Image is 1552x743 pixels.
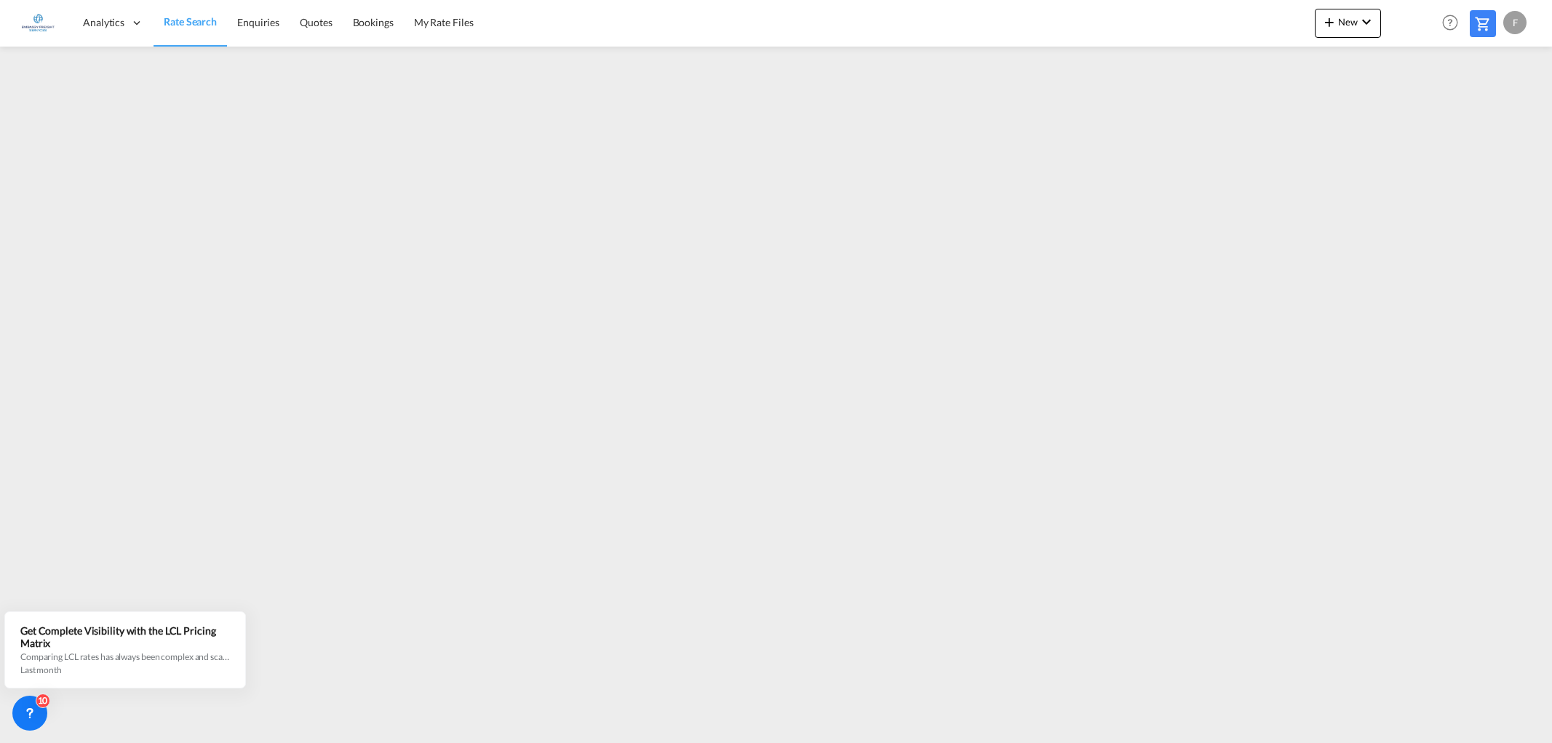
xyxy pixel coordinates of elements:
[83,15,124,30] span: Analytics
[414,16,474,28] span: My Rate Files
[300,16,332,28] span: Quotes
[1358,13,1375,31] md-icon: icon-chevron-down
[22,7,55,39] img: e1326340b7c511ef854e8d6a806141ad.jpg
[353,16,394,28] span: Bookings
[1321,16,1375,28] span: New
[237,16,279,28] span: Enquiries
[1321,13,1338,31] md-icon: icon-plus 400-fg
[1438,10,1470,36] div: Help
[1315,9,1381,38] button: icon-plus 400-fgNewicon-chevron-down
[164,15,217,28] span: Rate Search
[1503,11,1527,34] div: F
[1438,10,1463,35] span: Help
